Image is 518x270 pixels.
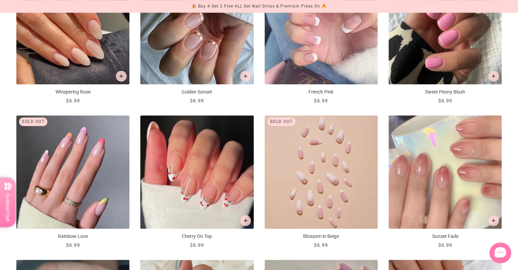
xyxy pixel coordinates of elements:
[438,242,452,248] span: $6.99
[389,233,502,240] p: Sunset Fade
[66,242,80,248] span: $6.99
[314,242,328,248] span: $6.99
[191,3,327,10] div: 🎉 Buy 4 Get 2 Free ALL Gel Nail Strips & Premium Press On 🔥
[16,115,129,249] a: Rainbow Love
[240,71,251,82] button: Add to cart
[314,98,328,103] span: $6.99
[240,215,251,226] button: Add to cart
[16,233,129,240] p: Rainbow Love
[16,88,129,96] p: Whispering Rose
[267,117,296,126] div: Sold out
[66,98,80,103] span: $6.99
[488,215,499,226] button: Add to cart
[190,242,204,248] span: $6.99
[190,98,204,103] span: $6.99
[265,115,378,229] img: Blossom in Beige-Press on Manicure-Outlined
[265,115,378,249] a: Blossom in Beige
[265,233,378,240] p: Blossom in Beige
[140,88,253,96] p: Golden Sunset
[19,117,47,126] div: Sold out
[140,115,253,249] a: Cherry On Top
[389,115,502,249] a: Sunset Fade
[116,71,127,82] button: Add to cart
[265,88,378,96] p: French Pink
[488,71,499,82] button: Add to cart
[140,233,253,240] p: Cherry On Top
[438,98,452,103] span: $6.99
[389,88,502,96] p: Sweet Peony Blush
